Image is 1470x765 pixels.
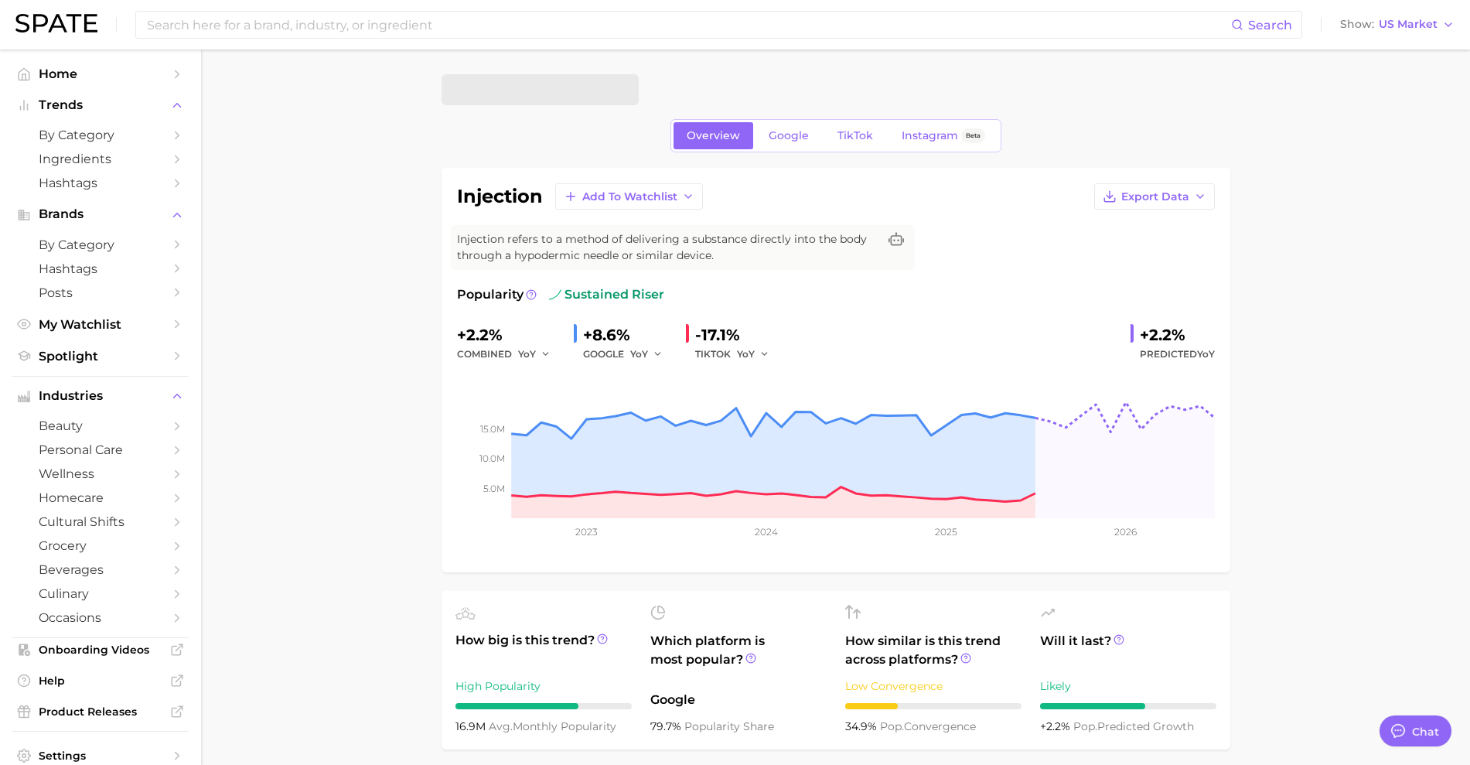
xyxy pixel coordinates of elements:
span: Popularity [457,285,524,304]
span: Add to Watchlist [582,190,677,203]
div: High Popularity [455,677,632,695]
button: Add to Watchlist [555,183,703,210]
div: combined [457,345,561,364]
span: cultural shifts [39,514,162,529]
button: Export Data [1094,183,1215,210]
span: My Watchlist [39,317,162,332]
span: Spotlight [39,349,162,364]
span: predicted growth [1073,719,1194,733]
span: Home [39,67,162,81]
span: Beta [966,129,981,142]
span: Will it last? [1040,632,1216,669]
span: culinary [39,586,162,601]
span: beverages [39,562,162,577]
span: Show [1340,20,1374,29]
a: Overview [674,122,753,149]
span: Overview [687,129,740,142]
span: How big is this trend? [455,631,632,669]
a: Google [755,122,822,149]
span: Posts [39,285,162,300]
a: Hashtags [12,257,189,281]
span: Hashtags [39,176,162,190]
button: Trends [12,94,189,117]
button: YoY [518,345,551,364]
tspan: 2023 [575,526,597,538]
span: TikTok [837,129,873,142]
tspan: 2025 [935,526,957,538]
span: Injection refers to a method of delivering a substance directly into the body through a hypodermi... [457,231,878,264]
img: sustained riser [549,289,561,301]
span: Google [650,691,827,709]
span: 34.9% [845,719,880,733]
div: +8.6% [583,323,674,347]
a: Product Releases [12,700,189,723]
span: YoY [737,347,755,360]
a: Help [12,669,189,692]
span: Predicted [1140,345,1215,364]
a: Onboarding Videos [12,638,189,661]
span: homecare [39,490,162,505]
div: +2.2% [1140,323,1215,347]
div: TIKTOK [695,345,780,364]
span: grocery [39,538,162,553]
a: personal care [12,438,189,462]
a: grocery [12,534,189,558]
div: +2.2% [457,323,561,347]
a: wellness [12,462,189,486]
input: Search here for a brand, industry, or ingredient [145,12,1231,38]
span: YoY [630,347,648,360]
span: Brands [39,207,162,221]
a: InstagramBeta [888,122,998,149]
span: Help [39,674,162,688]
span: Onboarding Videos [39,643,162,657]
a: TikTok [824,122,886,149]
button: Brands [12,203,189,226]
div: Low Convergence [845,677,1021,695]
a: culinary [12,582,189,606]
span: personal care [39,442,162,457]
abbr: popularity index [1073,719,1097,733]
a: cultural shifts [12,510,189,534]
div: 7 / 10 [455,703,632,709]
a: beverages [12,558,189,582]
span: Trends [39,98,162,112]
span: Product Releases [39,705,162,719]
span: 79.7% [650,719,684,733]
div: -17.1% [695,323,780,347]
span: occasions [39,610,162,625]
button: YoY [630,345,663,364]
span: How similar is this trend across platforms? [845,632,1021,669]
button: ShowUS Market [1336,15,1458,35]
a: Ingredients [12,147,189,171]
abbr: average [489,719,513,733]
button: Industries [12,384,189,408]
a: Home [12,62,189,86]
a: beauty [12,414,189,438]
a: by Category [12,233,189,257]
span: +2.2% [1040,719,1073,733]
tspan: 2026 [1114,526,1137,538]
span: by Category [39,128,162,142]
span: Hashtags [39,261,162,276]
img: SPATE [15,14,97,32]
a: Hashtags [12,171,189,195]
a: homecare [12,486,189,510]
span: Which platform is most popular? [650,632,827,683]
span: by Category [39,237,162,252]
span: Industries [39,389,162,403]
span: Search [1248,18,1292,32]
tspan: 2024 [754,526,777,538]
div: GOOGLE [583,345,674,364]
span: convergence [880,719,976,733]
a: Spotlight [12,344,189,368]
div: Likely [1040,677,1216,695]
div: 3 / 10 [845,703,1021,709]
span: sustained riser [549,285,664,304]
span: Export Data [1121,190,1189,203]
span: beauty [39,418,162,433]
span: monthly popularity [489,719,616,733]
a: My Watchlist [12,312,189,336]
span: 16.9m [455,719,489,733]
span: US Market [1379,20,1438,29]
h1: injection [457,187,543,206]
